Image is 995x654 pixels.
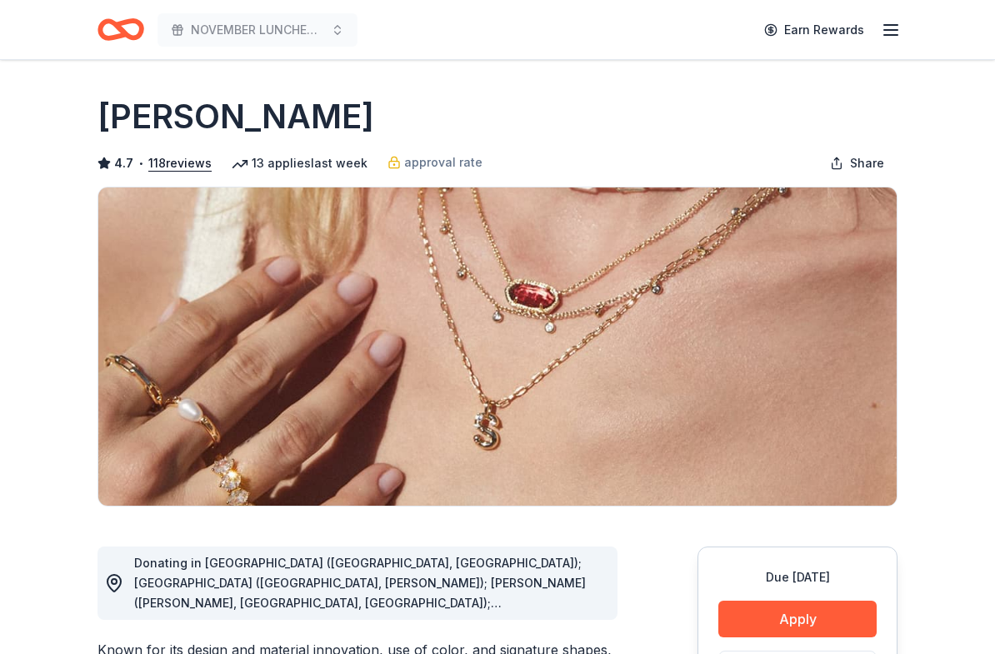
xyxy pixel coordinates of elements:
[817,147,897,180] button: Share
[850,153,884,173] span: Share
[232,153,367,173] div: 13 applies last week
[754,15,874,45] a: Earn Rewards
[148,153,212,173] button: 118reviews
[157,13,357,47] button: NOVEMBER LUNCHEON
[387,152,482,172] a: approval rate
[404,152,482,172] span: approval rate
[718,567,877,587] div: Due [DATE]
[138,157,144,170] span: •
[98,187,897,506] img: Image for Kendra Scott
[97,10,144,49] a: Home
[97,93,374,140] h1: [PERSON_NAME]
[718,601,877,637] button: Apply
[191,20,324,40] span: NOVEMBER LUNCHEON
[114,153,133,173] span: 4.7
